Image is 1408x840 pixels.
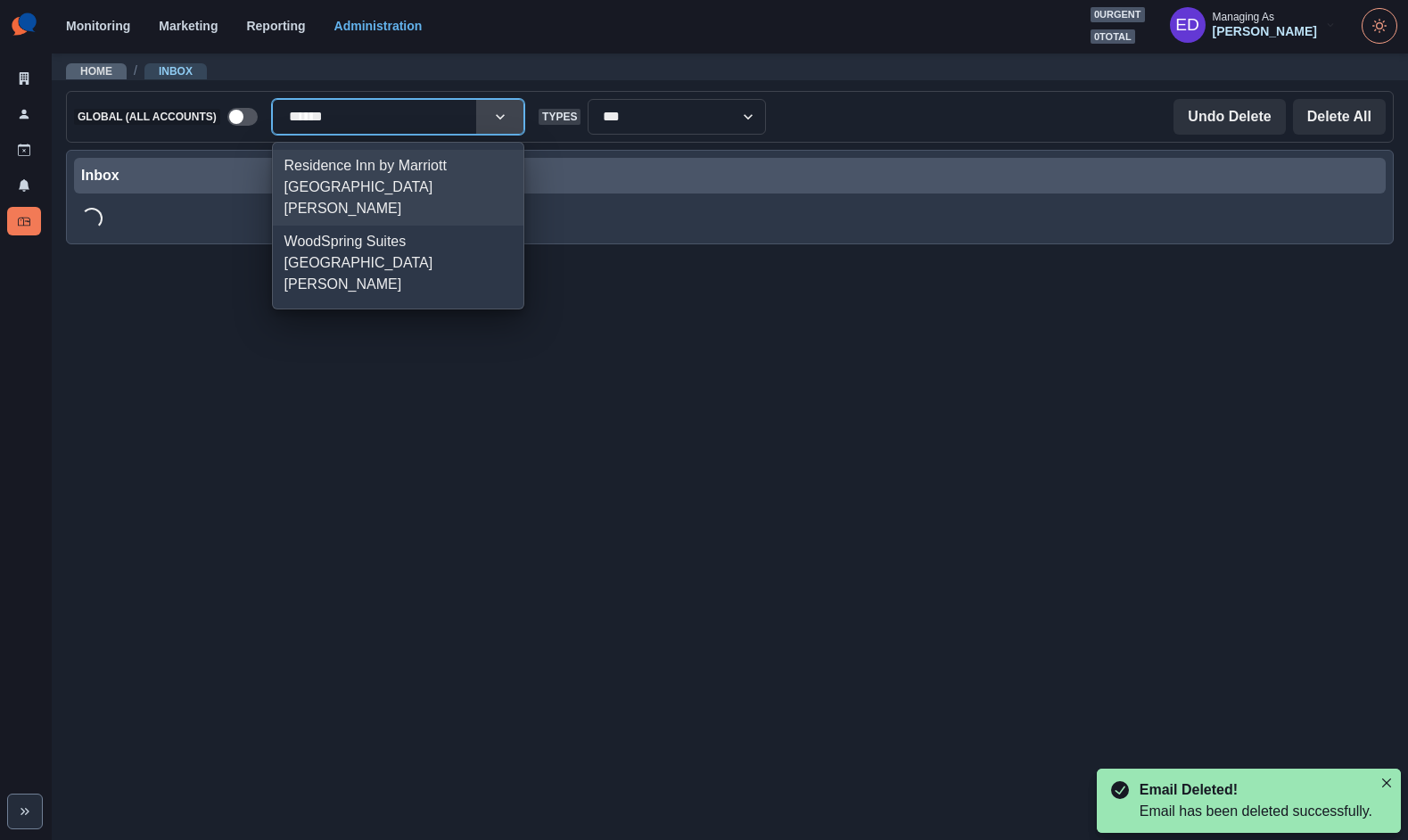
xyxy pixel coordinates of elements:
[7,207,41,235] a: Inbox
[334,19,423,33] a: Administration
[1175,4,1199,46] div: Elizabeth Dempsey
[7,794,43,829] button: Expand
[80,65,112,78] a: Home
[1213,24,1317,39] div: [PERSON_NAME]
[159,65,193,78] a: Inbox
[1293,99,1386,135] button: Delete All
[7,171,41,200] a: Notifications
[1156,7,1351,43] button: Managing As[PERSON_NAME]
[246,19,305,33] a: Reporting
[7,64,41,93] a: Clients
[81,165,1379,186] div: Inbox
[1376,772,1397,794] button: Close
[66,62,207,80] nav: breadcrumb
[1140,801,1372,822] div: Email has been deleted successfully.
[7,136,41,164] a: Draft Posts
[1173,99,1285,135] button: Undo Delete
[134,62,137,80] span: /
[539,109,580,125] span: Types
[1213,11,1274,23] div: Managing As
[273,150,523,226] div: Residence Inn by Marriott [GEOGRAPHIC_DATA][PERSON_NAME]
[1362,8,1397,44] button: Toggle Mode
[74,109,220,125] span: Global (All Accounts)
[7,100,41,128] a: Users
[1091,7,1145,22] span: 0 urgent
[273,226,523,301] div: WoodSpring Suites [GEOGRAPHIC_DATA][PERSON_NAME]
[1091,29,1135,45] span: 0 total
[66,19,130,33] a: Monitoring
[159,19,218,33] a: Marketing
[1140,779,1365,801] div: Email Deleted!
